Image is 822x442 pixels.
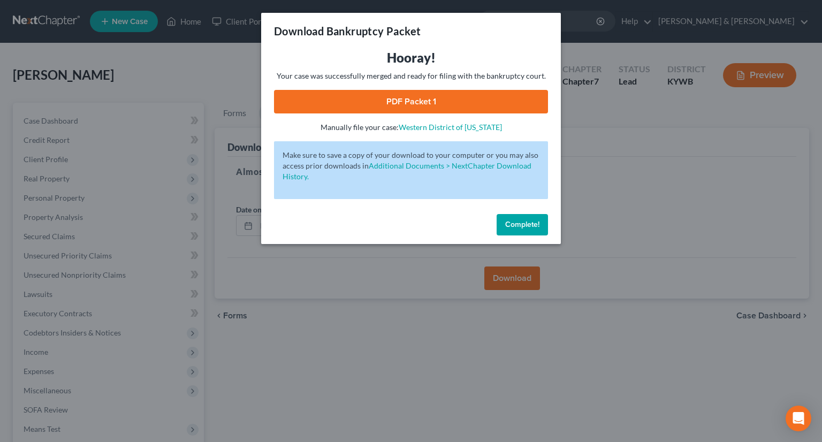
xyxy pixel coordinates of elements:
[399,123,502,132] a: Western District of [US_STATE]
[274,122,548,133] p: Manually file your case:
[274,49,548,66] h3: Hooray!
[274,24,421,39] h3: Download Bankruptcy Packet
[786,406,811,431] div: Open Intercom Messenger
[274,90,548,113] a: PDF Packet 1
[283,161,531,181] a: Additional Documents > NextChapter Download History.
[274,71,548,81] p: Your case was successfully merged and ready for filing with the bankruptcy court.
[505,220,539,229] span: Complete!
[283,150,539,182] p: Make sure to save a copy of your download to your computer or you may also access prior downloads in
[497,214,548,235] button: Complete!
